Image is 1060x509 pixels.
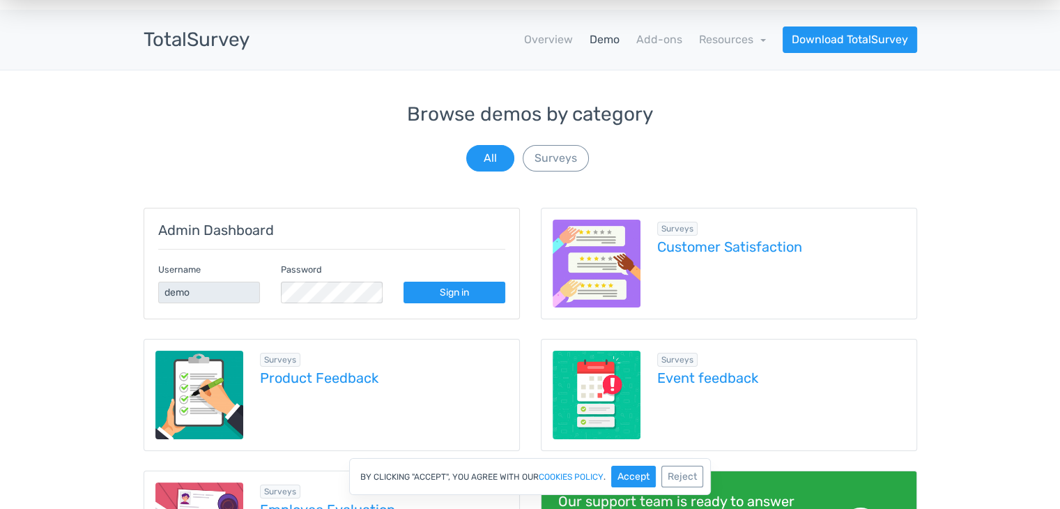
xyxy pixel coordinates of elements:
[523,145,589,172] button: Surveys
[657,353,698,367] span: Browse all in Surveys
[158,222,505,238] h5: Admin Dashboard
[155,351,244,439] img: product-feedback-1.png.webp
[349,458,711,495] div: By clicking "Accept", you agree with our .
[144,104,917,126] h3: Browse demos by category
[783,26,917,53] a: Download TotalSurvey
[281,263,322,276] label: Password
[661,466,703,487] button: Reject
[404,282,505,303] a: Sign in
[657,222,698,236] span: Browse all in Surveys
[590,31,620,48] a: Demo
[611,466,656,487] button: Accept
[553,220,641,308] img: customer-satisfaction.png.webp
[524,31,573,48] a: Overview
[657,239,905,254] a: Customer Satisfaction
[260,353,300,367] span: Browse all in Surveys
[158,263,201,276] label: Username
[260,370,508,386] a: Product Feedback
[657,370,905,386] a: Event feedback
[553,351,641,439] img: event-feedback.png.webp
[699,33,766,46] a: Resources
[144,29,249,51] h3: TotalSurvey
[466,145,514,172] button: All
[636,31,682,48] a: Add-ons
[539,473,604,481] a: cookies policy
